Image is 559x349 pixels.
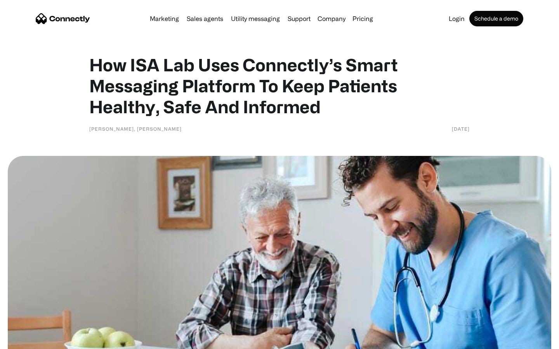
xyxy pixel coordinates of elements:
[228,16,283,22] a: Utility messaging
[184,16,226,22] a: Sales agents
[285,16,314,22] a: Support
[16,335,47,346] ul: Language list
[89,125,182,133] div: [PERSON_NAME], [PERSON_NAME]
[8,335,47,346] aside: Language selected: English
[318,13,345,24] div: Company
[452,125,470,133] div: [DATE]
[446,16,468,22] a: Login
[89,54,470,117] h1: How ISA Lab Uses Connectly’s Smart Messaging Platform To Keep Patients Healthy, Safe And Informed
[147,16,182,22] a: Marketing
[469,11,523,26] a: Schedule a demo
[349,16,376,22] a: Pricing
